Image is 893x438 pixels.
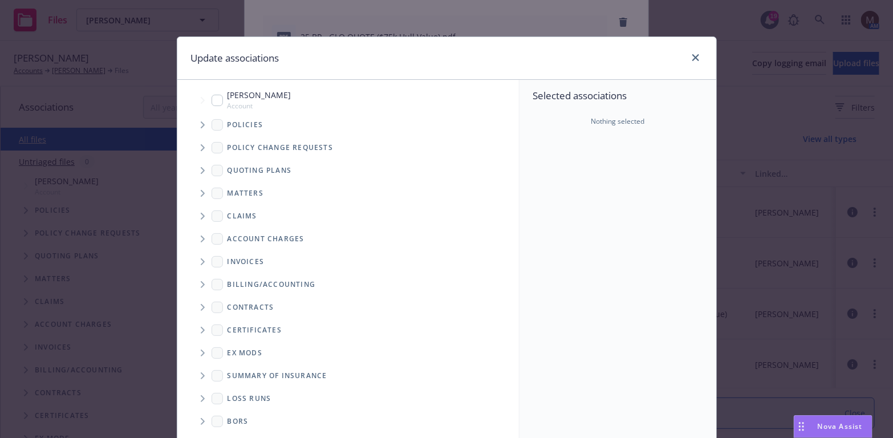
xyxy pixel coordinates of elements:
a: close [689,51,703,64]
h1: Update associations [191,51,279,66]
span: Matters [228,190,263,197]
span: Billing/Accounting [228,281,316,288]
span: [PERSON_NAME] [228,89,291,101]
span: Nothing selected [591,116,644,127]
span: BORs [228,418,249,425]
button: Nova Assist [794,415,872,438]
div: Folder Tree Example [177,273,519,433]
span: Summary of insurance [228,372,327,379]
span: Quoting plans [228,167,292,174]
span: Invoices [228,258,265,265]
span: Selected associations [533,89,703,103]
span: Loss Runs [228,395,271,402]
span: Policies [228,121,263,128]
span: Ex Mods [228,350,262,356]
div: Drag to move [794,416,809,437]
span: Certificates [228,327,282,334]
div: Tree Example [177,87,519,273]
span: Account charges [228,236,305,242]
span: Claims [228,213,257,220]
span: Policy change requests [228,144,333,151]
span: Nova Assist [818,421,863,431]
span: Contracts [228,304,274,311]
span: Account [228,101,291,111]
